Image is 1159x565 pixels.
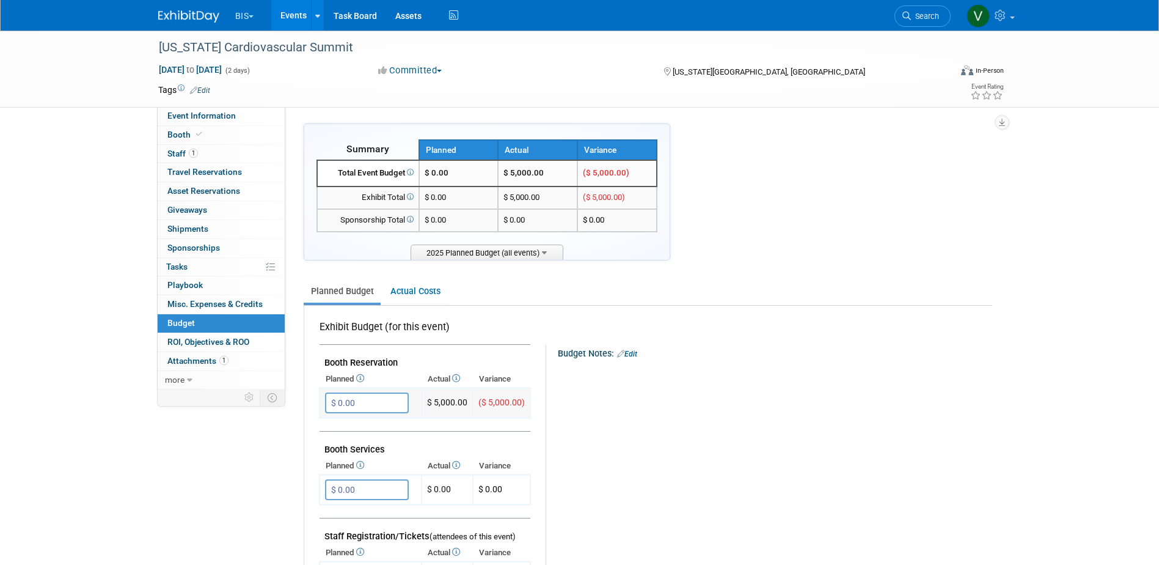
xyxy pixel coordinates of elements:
span: Tasks [166,262,188,271]
span: Travel Reservations [167,167,242,177]
span: 1 [219,356,229,365]
span: Misc. Expenses & Credits [167,299,263,309]
div: Event Format [879,64,1004,82]
td: Personalize Event Tab Strip [239,390,260,405]
th: Variance [473,371,530,388]
span: Event Information [167,111,236,120]
span: Attachments [167,356,229,366]
a: more [158,371,285,390]
a: Booth [158,126,285,144]
span: Shipments [167,224,208,234]
th: Actual [422,457,473,475]
div: Exhibit Budget (for this event) [320,320,525,341]
span: more [165,375,185,385]
span: $ 0.00 [583,215,604,224]
td: $ 0.00 [498,209,577,232]
span: $ 0.00 [425,215,446,224]
span: $ 0.00 [425,168,448,177]
span: ROI, Objectives & ROO [167,337,249,347]
span: Search [911,12,939,21]
th: Variance [577,140,657,160]
a: Search [894,6,951,27]
a: Attachments1 [158,352,285,371]
i: Booth reservation complete [196,131,202,138]
span: $ 5,000.00 [427,397,467,407]
a: Edit [190,86,210,95]
div: Budget Notes: [558,344,991,360]
th: Planned [320,457,422,475]
a: Giveaways [158,201,285,220]
a: Sponsorships [158,239,285,257]
a: Planned Budget [304,280,381,303]
td: Toggle Event Tabs [260,390,285,405]
td: $ 0.00 [422,475,473,505]
a: Asset Reservations [158,182,285,201]
span: Summary [346,143,389,155]
span: $ 0.00 [478,484,502,494]
th: Actual [422,371,473,388]
th: Actual [422,544,473,561]
span: Booth [167,130,205,139]
td: Staff Registration/Tickets [320,519,530,545]
th: Variance [473,457,530,475]
span: ($ 5,000.00) [583,168,629,177]
span: Staff [167,149,198,158]
a: ROI, Objectives & ROO [158,333,285,352]
td: $ 5,000.00 [498,186,577,209]
a: Budget [158,314,285,333]
span: 2025 Planned Budget (all events) [411,245,563,260]
span: ($ 5,000.00) [583,193,625,202]
span: Sponsorships [167,243,220,253]
a: Shipments [158,220,285,238]
span: 1 [189,149,198,158]
span: Asset Reservations [167,186,240,196]
a: Actual Costs [383,280,447,303]
div: Event Rating [970,84,1003,90]
th: Variance [473,544,530,561]
td: $ 5,000.00 [498,160,577,186]
a: Travel Reservations [158,163,285,182]
th: Planned [320,544,422,561]
span: $ 0.00 [425,193,446,202]
span: to [185,65,196,75]
th: Planned [320,371,422,388]
img: Valerie Shively [967,4,990,28]
div: Total Event Budget [323,168,414,179]
div: Exhibit Total [323,192,414,204]
div: In-Person [975,66,1004,75]
td: Tags [158,84,210,96]
th: Actual [498,140,577,160]
div: [US_STATE] Cardiovascular Summit [155,37,932,59]
a: Tasks [158,258,285,276]
a: Event Information [158,107,285,125]
span: [DATE] [DATE] [158,64,222,75]
span: Budget [167,318,195,328]
a: Misc. Expenses & Credits [158,295,285,314]
img: Format-Inperson.png [961,65,973,75]
a: Playbook [158,276,285,295]
td: Booth Services [320,432,530,458]
span: Playbook [167,280,203,290]
span: Giveaways [167,205,207,215]
span: (attendees of this event) [430,532,516,541]
td: Booth Reservation [320,345,530,371]
button: Committed [374,64,447,77]
span: (2 days) [224,67,250,75]
a: Edit [617,350,637,358]
a: Staff1 [158,145,285,163]
img: ExhibitDay [158,10,219,23]
span: [US_STATE][GEOGRAPHIC_DATA], [GEOGRAPHIC_DATA] [673,67,865,76]
th: Planned [419,140,499,160]
span: ($ 5,000.00) [478,397,525,407]
div: Sponsorship Total [323,215,414,226]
